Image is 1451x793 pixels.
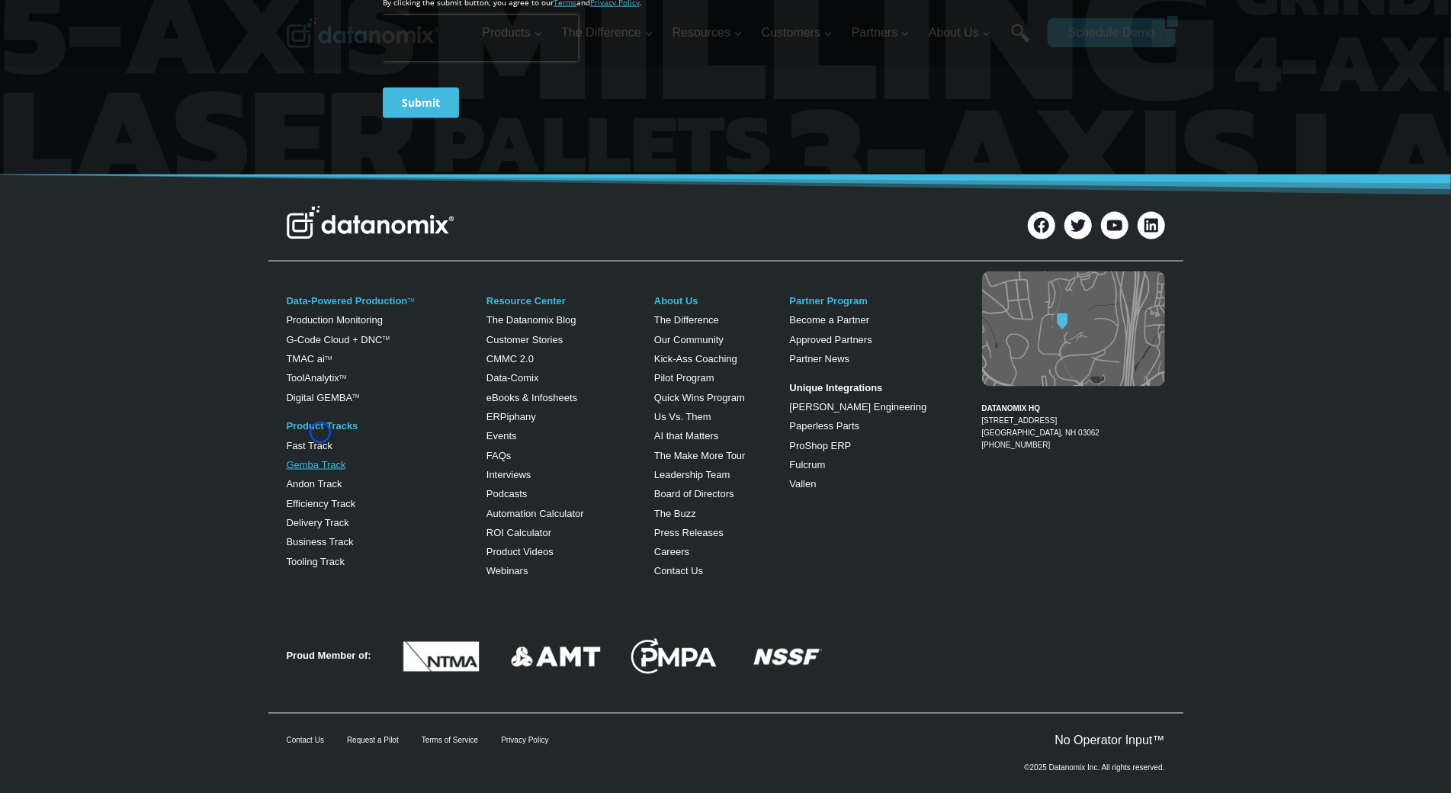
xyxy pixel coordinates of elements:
a: Approved Partners [789,334,872,345]
a: Our Community [654,334,724,345]
a: About Us [654,295,698,307]
a: Press Releases [654,527,724,538]
a: Partner Program [789,295,868,307]
a: Gemba Track [287,459,346,470]
strong: Unique Integrations [789,382,882,393]
a: The Buzz [654,508,696,519]
a: ERPiphany [486,411,536,422]
a: FAQs [486,450,512,461]
a: Terms of Service [422,737,478,745]
a: TMAC aiTM [287,353,332,364]
a: Digital GEMBATM [287,392,360,403]
a: Privacy Policy [207,340,257,351]
iframe: Chat Widget [1375,720,1451,793]
a: ProShop ERP [789,440,851,451]
a: eBooks & Infosheets [486,392,577,403]
a: The Make More Tour [654,450,746,461]
a: TM [339,374,346,380]
a: The Difference [654,314,719,326]
a: The Datanomix Blog [486,314,576,326]
p: ©2025 Datanomix Inc. All rights reserved. [1024,765,1164,772]
a: Fast Track [287,440,333,451]
a: Interviews [486,469,531,480]
a: Fulcrum [789,459,825,470]
a: Pilot Program [654,372,714,384]
a: AI that Matters [654,430,719,441]
strong: DATANOMIX HQ [982,404,1041,413]
a: Tooling Track [287,556,345,567]
a: Andon Track [287,478,342,490]
a: Contact Us [287,737,324,745]
a: Board of Directors [654,488,734,499]
a: Product Tracks [287,420,358,432]
a: [STREET_ADDRESS][GEOGRAPHIC_DATA], NH 03062 [982,416,1100,437]
a: Terms [171,340,194,351]
a: Webinars [486,566,528,577]
img: Datanomix map image [982,271,1165,387]
a: Product Videos [486,546,554,557]
a: Request a Pilot [347,737,399,745]
a: Production Monitoring [287,314,383,326]
strong: Proud Member of: [287,650,371,662]
span: Phone number [343,63,412,77]
img: Datanomix Logo [287,206,454,239]
a: Privacy Policy [501,737,548,745]
a: Resource Center [486,295,566,307]
a: Business Track [287,536,354,547]
a: Leadership Team [654,469,730,480]
a: ToolAnalytix [287,372,339,384]
a: ROI Calculator [486,527,551,538]
iframe: Popup CTA [8,523,252,785]
a: G-Code Cloud + DNCTM [287,334,390,345]
a: Paperless Parts [789,420,859,432]
a: Careers [654,546,689,557]
a: Quick Wins Program [654,392,745,403]
a: TM [407,297,414,303]
sup: TM [352,393,359,399]
a: Data-Powered Production [287,295,408,307]
a: Automation Calculator [486,508,584,519]
a: Contact Us [654,566,703,577]
a: Kick-Ass Coaching [654,353,737,364]
a: Partner News [789,353,849,364]
a: Podcasts [486,488,527,499]
span: Last Name [343,1,392,14]
a: Become a Partner [789,314,869,326]
a: CMMC 2.0 [486,353,534,364]
a: Events [486,430,517,441]
sup: TM [383,335,390,341]
figcaption: [PHONE_NUMBER] [982,390,1165,451]
a: Data-Comix [486,372,539,384]
sup: TM [325,355,332,361]
a: Efficiency Track [287,498,356,509]
a: Delivery Track [287,517,349,528]
a: [PERSON_NAME] Engineering [789,401,926,413]
a: Vallen [789,478,816,490]
a: No Operator Input™ [1055,734,1164,747]
span: State/Region [343,188,402,202]
a: Us Vs. Them [654,411,711,422]
a: Customer Stories [486,334,563,345]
